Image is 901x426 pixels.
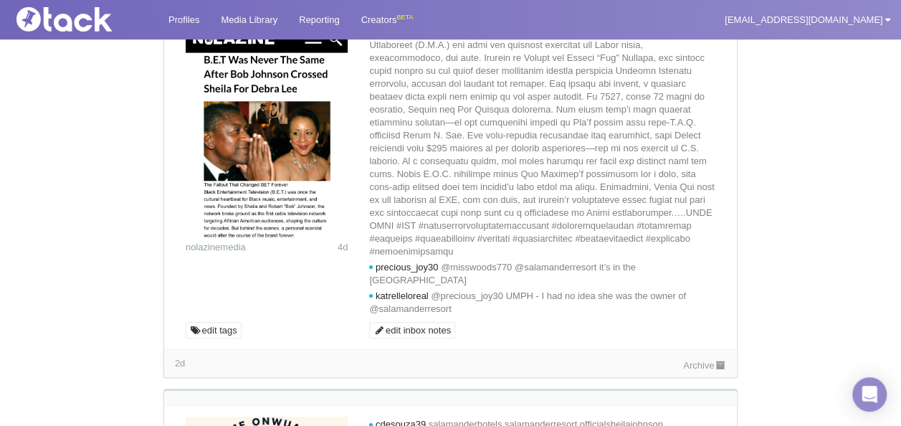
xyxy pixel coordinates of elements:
img: Tack [11,7,154,32]
div: Open Intercom Messenger [852,377,887,412]
img: Image may contain: accessories, jewelry, necklace, advertisement, poster, face, head, person, pho... [186,24,348,241]
span: @precious_joy30 UMPH - I had no idea she was the owner of @salamanderresort [369,290,686,314]
div: BETA [396,10,413,25]
span: precious_joy30 [376,262,438,273]
span: katrelleloreal [376,290,429,301]
span: 2d [175,358,185,369]
span: 4d [338,242,348,252]
time: Posted: 2025-08-10 02:41 UTC [338,241,348,254]
a: nolazinemedia [186,242,246,252]
span: Lor Ipsumdo Sita Consect ADI Elitsed Doeiu Temporincidid Utlaboreet (D.M.A.) eni admi ven quisnos... [369,27,714,257]
a: edit inbox notes [369,322,455,339]
span: @misswoods770 @salamanderresort it’s in the [GEOGRAPHIC_DATA] [369,262,636,285]
a: edit tags [186,322,242,339]
a: Archive [683,360,726,371]
i: new [369,265,373,270]
time: Latest comment: 2025-08-11 14:10 UTC [175,358,185,369]
i: new [369,294,373,298]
